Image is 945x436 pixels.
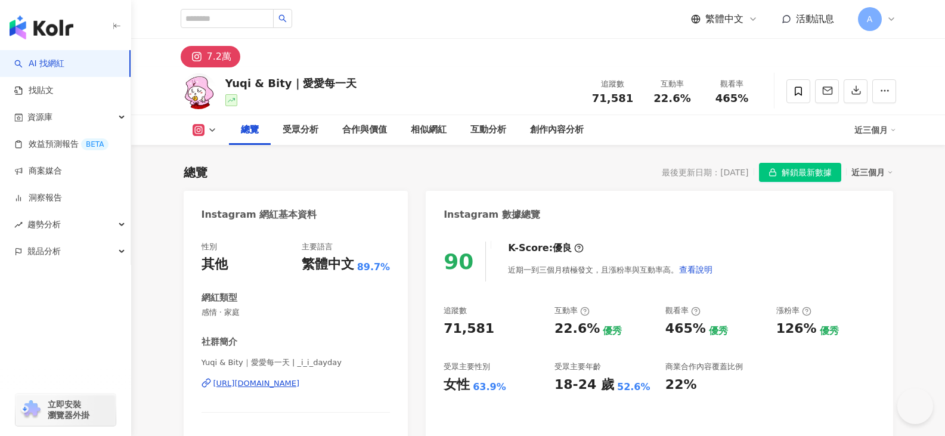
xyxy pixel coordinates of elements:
a: [URL][DOMAIN_NAME] [202,378,391,389]
div: 網紅類型 [202,292,237,304]
div: 近期一到三個月積極發文，且漲粉率與互動率高。 [508,258,713,282]
div: Instagram 網紅基本資料 [202,208,317,221]
div: 近三個月 [851,165,893,180]
a: 效益預測報告BETA [14,138,109,150]
div: 性別 [202,242,217,252]
a: 找貼文 [14,85,54,97]
div: 互動率 [554,305,590,316]
span: 活動訊息 [796,13,834,24]
span: 繁體中文 [705,13,743,26]
div: 優秀 [709,324,728,338]
span: 89.7% [357,261,391,274]
div: K-Score : [508,242,584,255]
button: 7.2萬 [181,46,240,67]
div: 22% [665,376,697,394]
span: 感情 · 家庭 [202,307,391,318]
div: 7.2萬 [207,48,231,65]
span: 趨勢分析 [27,211,61,238]
div: Instagram 數據總覽 [444,208,540,221]
div: 社群簡介 [202,336,237,348]
span: 22.6% [653,92,690,104]
div: 優良 [553,242,572,255]
span: 71,581 [592,92,633,104]
button: 查看說明 [678,258,713,282]
iframe: Help Scout Beacon - Open [897,388,933,424]
div: 近三個月 [854,120,896,140]
a: 洞察報告 [14,192,62,204]
div: 受眾主要性別 [444,361,490,372]
div: 優秀 [603,324,622,338]
a: searchAI 找網紅 [14,58,64,70]
img: KOL Avatar [181,73,216,109]
div: 互動率 [650,78,695,90]
a: 商案媒合 [14,165,62,177]
span: Yuqi & Bity｜愛愛每一天 | _i_i_dayday [202,357,391,368]
div: 追蹤數 [590,78,636,90]
a: chrome extension立即安裝 瀏覽器外掛 [16,394,116,426]
div: 優秀 [820,324,839,338]
img: chrome extension [19,400,42,419]
div: 觀看率 [709,78,755,90]
div: 相似網紅 [411,123,447,137]
div: 受眾分析 [283,123,318,137]
div: 漲粉率 [776,305,811,316]
div: 主要語言 [302,242,333,252]
img: logo [10,16,73,39]
div: 商業合作內容覆蓋比例 [665,361,743,372]
div: 71,581 [444,320,494,338]
div: 觀看率 [665,305,701,316]
div: 126% [776,320,817,338]
span: rise [14,221,23,229]
div: 繁體中文 [302,255,354,274]
div: 465% [665,320,706,338]
span: A [867,13,873,26]
div: 63.9% [473,381,506,394]
span: 立即安裝 瀏覽器外掛 [48,399,89,420]
div: 女性 [444,376,470,394]
span: 資源庫 [27,104,52,131]
div: 受眾主要年齡 [554,361,601,372]
div: 18-24 歲 [554,376,614,394]
div: [URL][DOMAIN_NAME] [213,378,300,389]
span: 查看說明 [679,265,712,274]
div: 合作與價值 [342,123,387,137]
div: 最後更新日期：[DATE] [662,168,748,177]
div: 互動分析 [470,123,506,137]
div: Yuqi & Bity｜愛愛每一天 [225,76,357,91]
div: 90 [444,249,473,274]
span: 競品分析 [27,238,61,265]
span: search [278,14,287,23]
div: 總覽 [184,164,207,181]
button: 解鎖最新數據 [759,163,841,182]
div: 其他 [202,255,228,274]
div: 追蹤數 [444,305,467,316]
span: 解鎖最新數據 [782,163,832,183]
div: 創作內容分析 [530,123,584,137]
div: 52.6% [617,381,650,394]
span: 465% [715,92,749,104]
div: 總覽 [241,123,259,137]
div: 22.6% [554,320,600,338]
